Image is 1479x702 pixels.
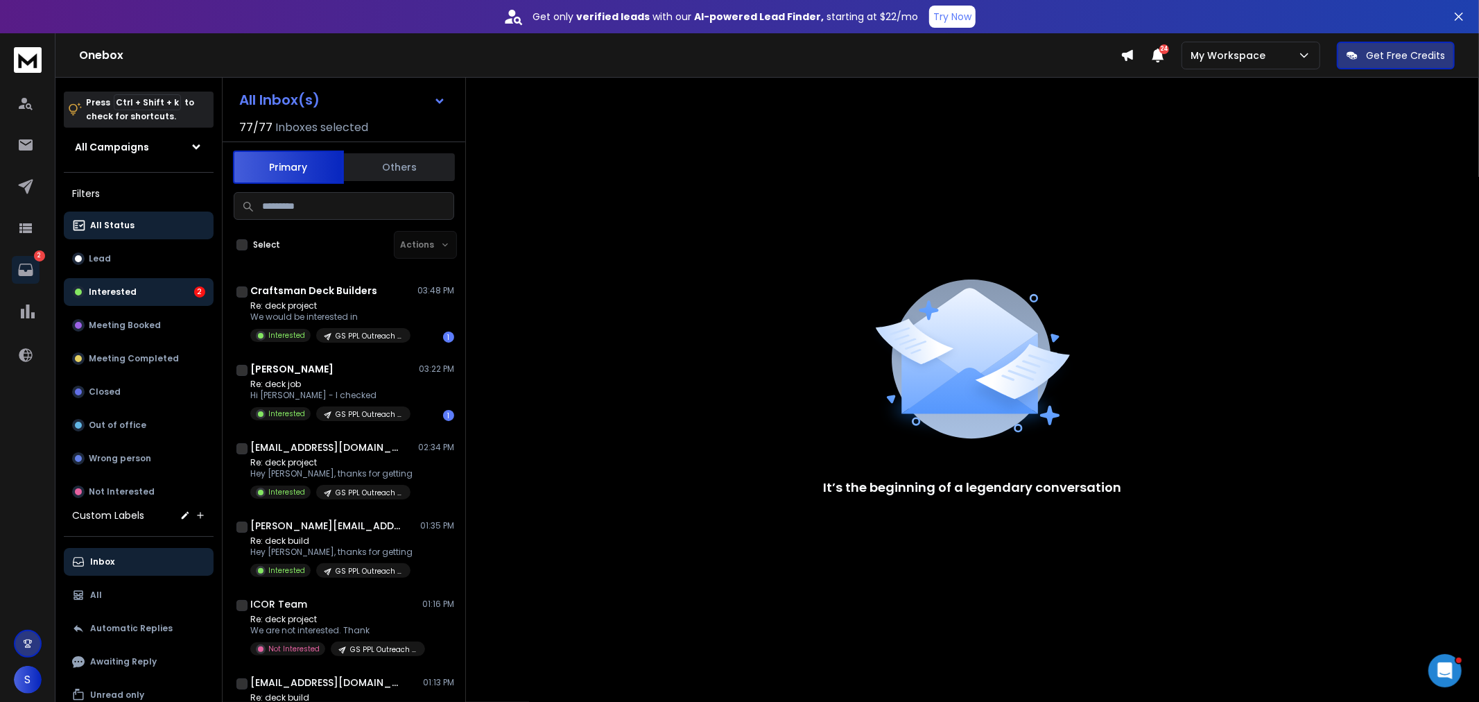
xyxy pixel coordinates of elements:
button: S [14,666,42,694]
h1: [PERSON_NAME] [250,362,334,376]
button: All Inbox(s) [228,86,457,114]
p: Unread only [90,690,144,701]
button: Not Interested [64,478,214,506]
h1: [EMAIL_ADDRESS][DOMAIN_NAME] [250,440,403,454]
p: My Workspace [1191,49,1271,62]
p: Get only with our starting at $22/mo [533,10,918,24]
p: GS PPL Outreach Decks [336,488,402,498]
p: Interested [268,330,305,341]
p: Interested [268,565,305,576]
p: Hi [PERSON_NAME] - I checked [250,390,410,401]
p: Get Free Credits [1366,49,1445,62]
p: Re: deck project [250,300,410,311]
h3: Inboxes selected [275,119,368,136]
div: 1 [443,410,454,421]
p: We would be interested in [250,311,410,323]
button: Try Now [929,6,976,28]
span: 77 / 77 [239,119,273,136]
button: Meeting Booked [64,311,214,339]
p: Hey [PERSON_NAME], thanks for getting [250,468,413,479]
p: 03:22 PM [419,363,454,375]
h3: Custom Labels [72,508,144,522]
h1: All Inbox(s) [239,93,320,107]
p: Re: deck build [250,536,413,547]
p: Interested [89,286,137,298]
h1: Craftsman Deck Builders [250,284,377,298]
button: Automatic Replies [64,615,214,642]
p: Awaiting Reply [90,656,157,667]
div: 2 [194,286,205,298]
p: All [90,590,102,601]
strong: AI-powered Lead Finder, [694,10,824,24]
h1: [PERSON_NAME][EMAIL_ADDRESS][DOMAIN_NAME] [250,519,403,533]
p: 02:34 PM [418,442,454,453]
p: 01:16 PM [422,599,454,610]
p: GS PPL Outreach Decks [336,409,402,420]
button: All Status [64,212,214,239]
button: Primary [233,151,344,184]
div: 1 [443,332,454,343]
p: GS PPL Outreach Decks [336,566,402,576]
p: Interested [268,409,305,419]
p: Closed [89,386,121,397]
h3: Filters [64,184,214,203]
button: Others [344,152,455,182]
p: Lead [89,253,111,264]
p: Wrong person [89,453,151,464]
h1: All Campaigns [75,140,149,154]
h1: ICOR Team [250,597,307,611]
a: 2 [12,256,40,284]
button: Lead [64,245,214,273]
p: Meeting Completed [89,353,179,364]
label: Select [253,239,280,250]
p: Not Interested [268,644,320,654]
iframe: Intercom live chat [1428,654,1462,687]
span: Ctrl + Shift + k [114,94,181,110]
button: Wrong person [64,445,214,472]
p: Press to check for shortcuts. [86,96,194,123]
button: All [64,581,214,609]
p: Re: deck project [250,457,413,468]
p: Re: deck project [250,614,417,625]
p: Interested [268,487,305,497]
p: GS PPL Outreach Decks [350,644,417,655]
p: It’s the beginning of a legendary conversation [824,478,1122,497]
p: Inbox [90,556,114,567]
button: Get Free Credits [1337,42,1455,69]
p: 2 [34,250,45,262]
p: 03:48 PM [417,285,454,296]
span: 24 [1159,44,1169,54]
p: Try Now [933,10,971,24]
button: Meeting Completed [64,345,214,373]
strong: verified leads [576,10,650,24]
button: Closed [64,378,214,406]
h1: [EMAIL_ADDRESS][DOMAIN_NAME] [250,676,403,690]
p: Automatic Replies [90,623,173,634]
h1: Onebox [79,47,1121,64]
p: Not Interested [89,486,155,497]
p: Out of office [89,420,146,431]
p: GS PPL Outreach Decks [336,331,402,341]
p: 01:35 PM [420,520,454,531]
button: Out of office [64,411,214,439]
button: Awaiting Reply [64,648,214,676]
p: We are not interested. Thank [250,625,417,636]
p: 01:13 PM [423,677,454,688]
p: Re: deck job [250,379,410,390]
button: All Campaigns [64,133,214,161]
img: logo [14,47,42,73]
button: Interested2 [64,278,214,306]
p: Hey [PERSON_NAME], thanks for getting [250,547,413,558]
p: Meeting Booked [89,320,161,331]
p: All Status [90,220,135,231]
button: Inbox [64,548,214,576]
